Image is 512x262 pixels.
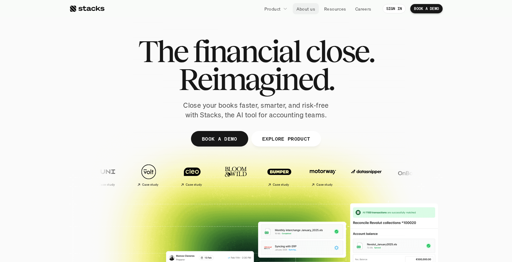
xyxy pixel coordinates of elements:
[272,183,289,187] h2: Case study
[302,161,343,189] a: Case study
[259,161,299,189] a: Case study
[293,3,319,14] a: About us
[296,6,315,12] p: About us
[202,134,237,143] p: BOOK A DEMO
[73,118,101,123] a: Privacy Policy
[172,161,212,189] a: Case study
[262,134,310,143] p: EXPLORE PRODUCT
[410,4,443,13] a: BOOK A DEMO
[128,161,169,189] a: Case study
[351,3,375,14] a: Careers
[324,6,346,12] p: Resources
[185,183,202,187] h2: Case study
[414,7,439,11] p: BOOK A DEMO
[320,3,350,14] a: Resources
[178,101,334,120] p: Close your books faster, smarter, and risk-free with Stacks, the AI tool for accounting teams.
[191,131,248,147] a: BOOK A DEMO
[85,161,125,189] a: Case study
[383,4,406,13] a: SIGN IN
[251,131,321,147] a: EXPLORE PRODUCT
[193,37,300,65] span: financial
[355,6,371,12] p: Careers
[305,37,374,65] span: close.
[264,6,281,12] p: Product
[138,37,188,65] span: The
[386,7,402,11] p: SIGN IN
[142,183,158,187] h2: Case study
[316,183,333,187] h2: Case study
[98,183,115,187] h2: Case study
[179,65,334,93] span: Reimagined.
